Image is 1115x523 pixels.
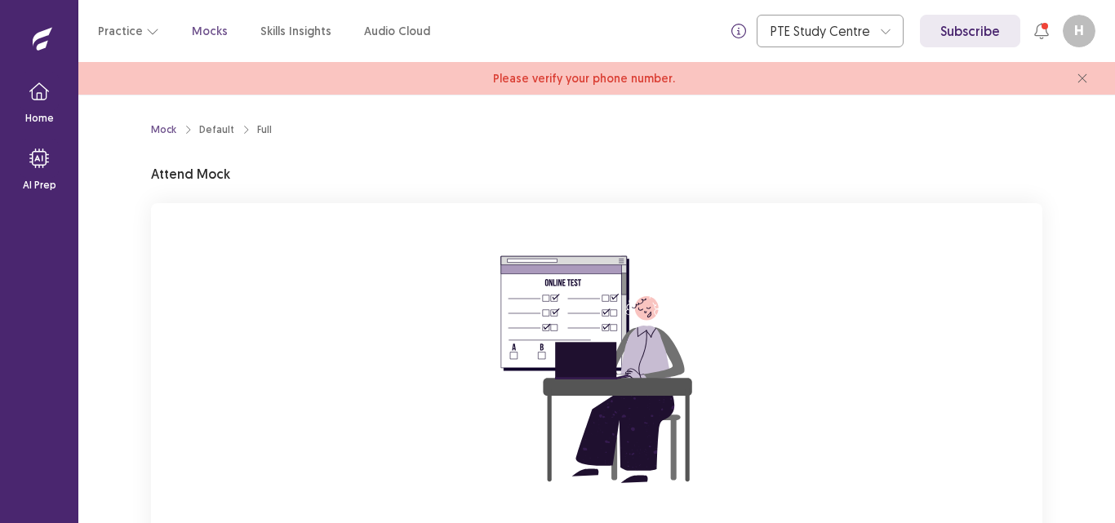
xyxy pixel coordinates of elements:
[199,122,234,137] div: Default
[192,23,228,40] a: Mocks
[151,122,176,137] a: Mock
[260,23,331,40] a: Skills Insights
[151,122,272,137] nav: breadcrumb
[257,122,272,137] div: Full
[1069,65,1095,91] button: close
[920,15,1020,47] a: Subscribe
[151,164,230,184] p: Attend Mock
[25,111,54,126] p: Home
[23,178,56,193] p: AI Prep
[724,16,753,46] button: info
[98,16,159,46] button: Practice
[364,23,430,40] a: Audio Cloud
[771,16,872,47] div: PTE Study Centre
[1063,15,1095,47] button: H
[493,70,675,87] span: Please verify your phone number.
[450,223,744,516] img: attend-mock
